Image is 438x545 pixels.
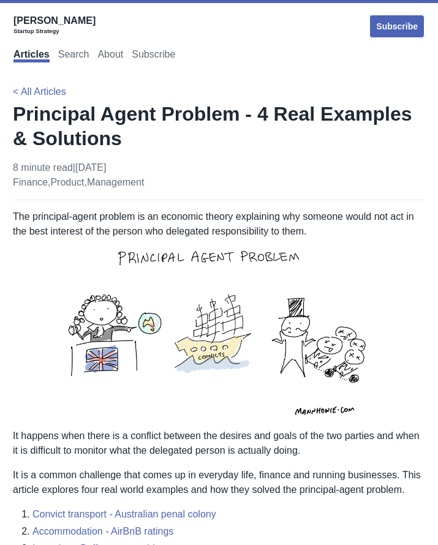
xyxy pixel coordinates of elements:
[97,49,123,62] a: About
[13,160,144,190] p: 8 minute read | [DATE] , ,
[13,86,66,97] a: < All Articles
[13,468,425,497] p: It is a common challenge that comes up in everyday life, finance and running businesses. This art...
[13,28,96,35] div: Startup Strategy
[13,49,50,62] a: Articles
[13,209,425,458] p: The principal-agent problem is an economic theory explaining why someone would not act in the bes...
[58,49,89,62] a: Search
[87,177,144,187] a: management
[55,239,384,429] img: principal-agent-problem
[13,102,425,151] h1: Principal Agent Problem - 4 Real Examples & Solutions
[32,526,173,536] a: Accommodation - AirBnB ratings
[369,14,425,39] a: Subscribe
[50,177,84,187] a: product
[13,177,48,187] a: finance
[13,12,96,35] a: [PERSON_NAME]Startup Strategy
[32,509,216,519] a: Convict transport - Australian penal colony
[13,15,96,26] span: [PERSON_NAME]
[132,49,175,62] a: Subscribe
